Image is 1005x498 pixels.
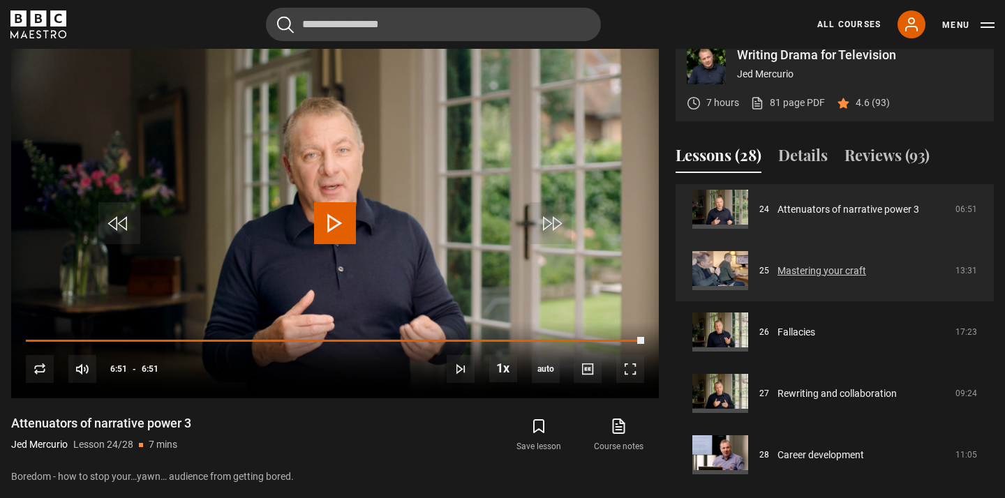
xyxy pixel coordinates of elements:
[266,8,601,41] input: Search
[856,96,890,110] p: 4.6 (93)
[942,18,995,32] button: Toggle navigation
[706,96,739,110] p: 7 hours
[844,144,930,173] button: Reviews (93)
[133,364,136,374] span: -
[447,355,475,383] button: Next Lesson
[11,415,191,432] h1: Attenuators of narrative power 3
[10,10,66,38] svg: BBC Maestro
[489,354,517,382] button: Playback Rate
[68,355,96,383] button: Mute
[142,356,158,382] span: 6:51
[26,355,54,383] button: Replay
[574,355,602,383] button: Captions
[817,18,881,31] a: All Courses
[737,67,983,82] p: Jed Mercurio
[149,437,177,452] p: 7 mins
[532,355,560,383] div: Current quality: 720p
[11,437,68,452] p: Jed Mercurio
[737,49,983,61] p: Writing Drama for Television
[11,469,659,484] p: Boredom - how to stop your…yawn… audience from getting bored.
[676,144,761,173] button: Lessons (28)
[777,325,815,340] a: Fallacies
[26,340,644,342] div: Progress Bar
[277,16,294,33] button: Submit the search query
[777,386,897,401] a: Rewriting and collaboration
[73,437,133,452] p: Lesson 24/28
[110,356,127,382] span: 6:51
[532,355,560,383] span: auto
[499,415,579,455] button: Save lesson
[777,202,919,217] a: Attenuators of narrative power 3
[616,355,644,383] button: Fullscreen
[11,34,659,398] video-js: Video Player
[778,144,828,173] button: Details
[579,415,659,455] a: Course notes
[750,96,825,110] a: 81 page PDF
[777,448,864,462] a: Career development
[777,264,866,278] a: Mastering your craft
